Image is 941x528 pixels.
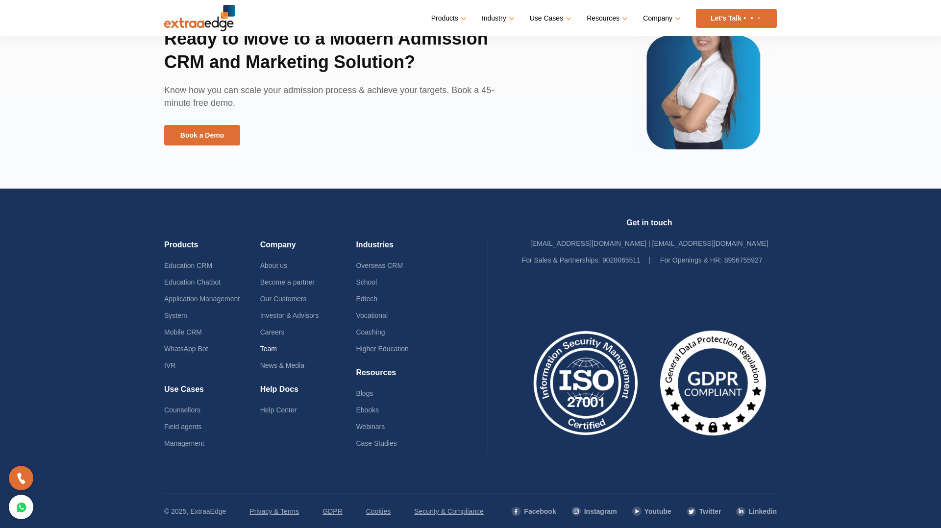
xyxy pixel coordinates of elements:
[164,503,226,520] p: © 2025, ExtraaEdge
[643,11,679,25] a: Company
[356,389,373,397] a: Blogs
[164,406,200,414] a: Counsellors
[260,361,304,369] a: News & Media
[164,84,520,125] p: Know how you can scale your admission process & achieve your targets. Book a 45-minute free demo.
[530,11,570,25] a: Use Cases
[164,384,260,402] h4: Use Cases
[322,503,342,520] a: GDPR
[260,328,285,336] a: Careers
[164,328,202,336] a: Mobile CRM
[356,368,452,385] h4: Resources
[164,262,212,269] a: Education CRM
[164,125,240,145] a: Book a Demo
[260,278,315,286] a: Become a partner
[482,11,513,25] a: Industry
[164,27,520,84] h2: Ready to Move to a Modern Admission CRM and Marketing Solution?
[356,295,377,303] a: Edtech
[260,384,356,402] h4: Help Docs
[164,240,260,257] h4: Products
[414,503,484,520] a: Security & Compliance
[260,240,356,257] h4: Company
[602,256,641,264] a: 9028065511
[511,503,556,520] a: Facebook
[164,439,204,447] a: Management
[522,252,600,268] label: For Sales & Partnerships:
[260,262,287,269] a: About us
[356,328,385,336] a: Coaching
[164,278,221,286] a: Education Chatbot
[260,406,297,414] a: Help Center
[356,423,385,431] a: Webinars
[356,406,379,414] a: Ebooks
[587,11,626,25] a: Resources
[164,295,240,319] a: Application Management System
[164,423,201,431] a: Field agents
[260,345,277,353] a: Team
[660,252,722,268] label: For Openings & HR:
[686,503,721,520] a: Twitter
[249,503,299,520] a: Privacy & Terms
[356,312,388,319] a: Vocational
[522,218,777,235] h4: Get in touch
[164,361,175,369] a: IVR
[724,256,763,264] a: 8956755927
[356,278,377,286] a: School
[356,345,408,353] a: Higher Education
[260,312,319,319] a: Investor & Advisors
[530,240,768,247] a: [EMAIL_ADDRESS][DOMAIN_NAME] | [EMAIL_ADDRESS][DOMAIN_NAME]
[356,262,403,269] a: Overseas CRM
[366,503,391,520] a: Cookies
[632,503,671,520] a: Youtube
[260,295,307,303] a: Our Customers
[736,503,777,520] a: Linkedin
[356,439,396,447] a: Case Studies
[356,240,452,257] h4: Industries
[431,11,465,25] a: Products
[164,345,208,353] a: WhatsApp Bot
[571,503,617,520] a: Instagram
[696,9,777,28] a: Let’s Talk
